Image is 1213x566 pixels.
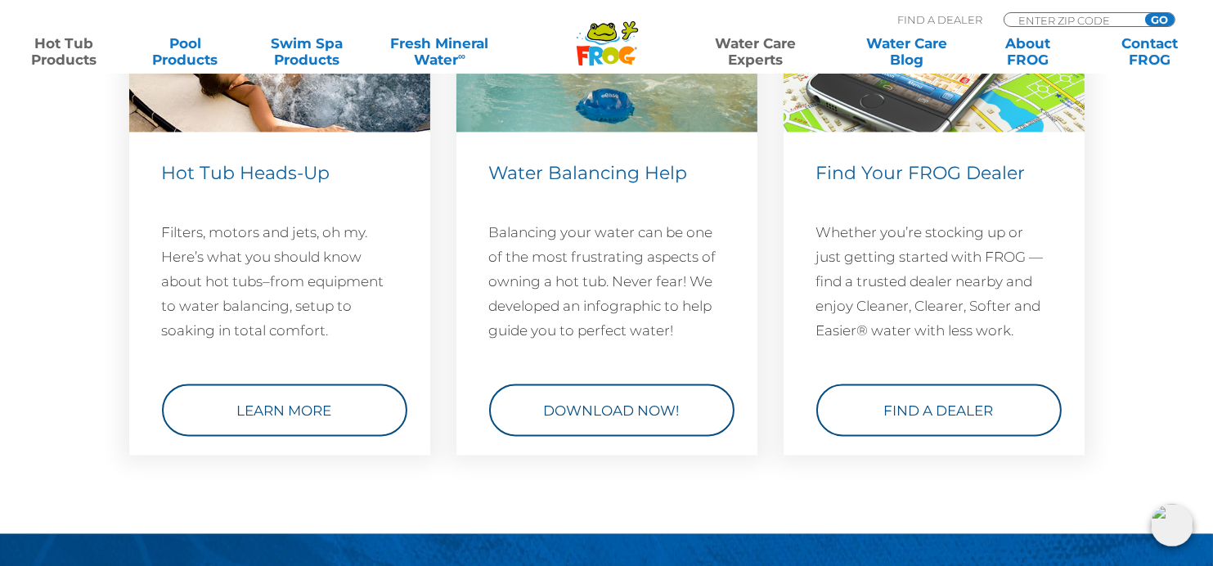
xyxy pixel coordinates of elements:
a: Water CareExperts [679,35,833,68]
a: ContactFROG [1103,35,1197,68]
p: Whether you’re stocking up or just getting started with FROG — find a trusted dealer nearby and e... [816,220,1052,343]
a: Learn More [162,384,407,436]
p: Find A Dealer [897,12,982,27]
a: AboutFROG [981,35,1075,68]
a: PoolProducts [137,35,231,68]
span: Hot Tub Heads-Up [162,162,330,184]
span: Water Balancing Help [489,162,688,184]
img: openIcon [1151,504,1193,546]
a: Hot TubProducts [16,35,110,68]
span: Find Your FROG Dealer [816,162,1026,184]
a: Find a Dealer [816,384,1062,436]
input: Zip Code Form [1017,13,1127,27]
a: Fresh MineralWater∞ [380,35,498,68]
input: GO [1145,13,1175,26]
p: Balancing your water can be one of the most frustrating aspects of owning a hot tub. Never fear! ... [489,220,725,343]
sup: ∞ [458,50,465,62]
a: Water CareBlog [860,35,954,68]
p: Filters, motors and jets, oh my. Here’s what you should know about hot tubs–from equipment to wat... [162,220,398,343]
a: Download Now! [489,384,735,436]
a: Swim SpaProducts [259,35,353,68]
